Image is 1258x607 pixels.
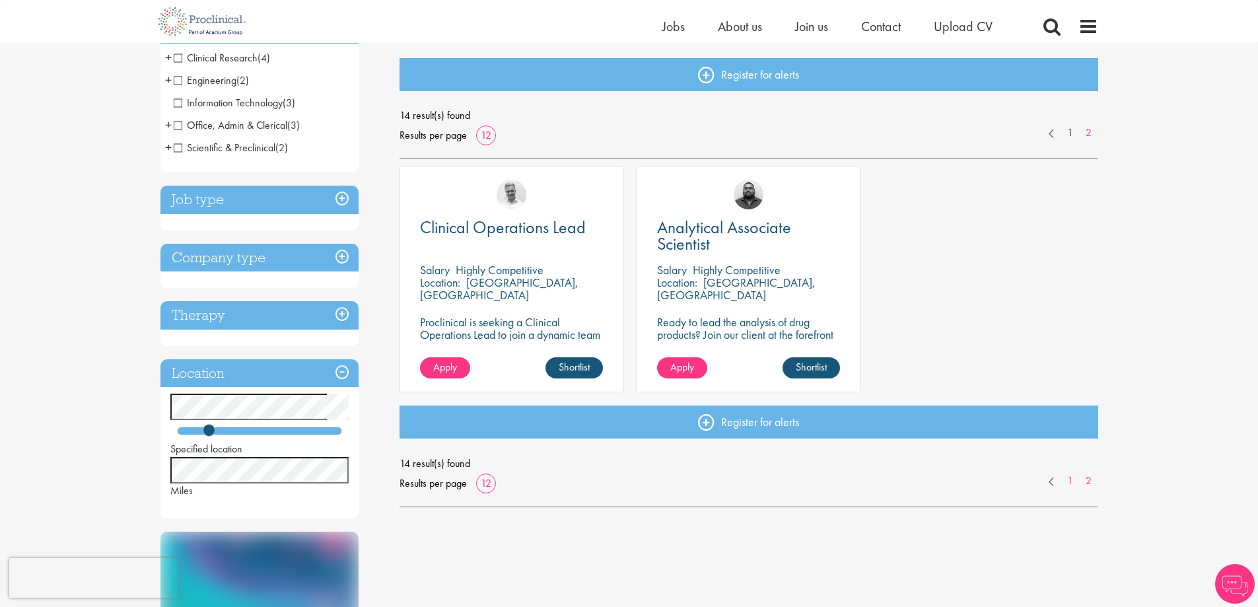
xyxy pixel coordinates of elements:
img: Ashley Bennett [734,180,763,209]
p: Proclinical is seeking a Clinical Operations Lead to join a dynamic team in [GEOGRAPHIC_DATA]. [420,316,603,353]
h3: Therapy [160,301,359,330]
span: (3) [283,96,295,110]
a: 1 [1061,125,1080,141]
span: (4) [258,51,270,65]
p: Ready to lead the analysis of drug products? Join our client at the forefront of pharmaceutical i... [657,316,840,366]
span: Apply [433,360,457,374]
span: (3) [287,118,300,132]
span: Clinical Research [174,51,258,65]
span: Clinical Operations Lead [420,216,586,238]
a: Register for alerts [400,406,1098,439]
span: Specified location [170,442,242,456]
h3: Job type [160,186,359,214]
span: (2) [275,141,288,155]
a: About us [718,18,762,35]
p: Highly Competitive [456,262,543,277]
a: Clinical Operations Lead [420,219,603,236]
a: 12 [476,476,496,490]
a: Join us [795,18,828,35]
a: Register for alerts [400,58,1098,91]
a: 2 [1079,125,1098,141]
a: Apply [420,357,470,378]
span: Scientific & Preclinical [174,141,275,155]
img: Joshua Bye [497,180,526,209]
span: Location: [420,275,460,290]
span: Engineering [174,73,249,87]
span: Salary [657,262,687,277]
span: Information Technology [174,96,295,110]
span: Results per page [400,125,467,145]
span: 14 result(s) found [400,106,1098,125]
a: 12 [476,128,496,142]
p: [GEOGRAPHIC_DATA], [GEOGRAPHIC_DATA] [420,275,578,303]
span: + [165,137,172,157]
span: Engineering [174,73,236,87]
span: Salary [420,262,450,277]
h3: Location [160,359,359,388]
span: Scientific & Preclinical [174,141,288,155]
span: 14 result(s) found [400,454,1098,474]
img: Chatbot [1215,564,1255,604]
p: [GEOGRAPHIC_DATA], [GEOGRAPHIC_DATA] [657,275,816,303]
span: + [165,70,172,90]
a: Jobs [662,18,685,35]
a: Analytical Associate Scientist [657,219,840,252]
span: Office, Admin & Clerical [174,118,287,132]
span: Location: [657,275,697,290]
a: Contact [861,18,901,35]
span: Apply [670,360,694,374]
span: + [165,48,172,67]
span: Clinical Research [174,51,270,65]
span: + [165,115,172,135]
h3: Company type [160,244,359,272]
a: Shortlist [783,357,840,378]
span: Miles [170,483,193,497]
span: (2) [236,73,249,87]
a: 2 [1079,474,1098,489]
a: Shortlist [545,357,603,378]
a: 1 [1061,474,1080,489]
span: Information Technology [174,96,283,110]
span: Analytical Associate Scientist [657,216,791,255]
a: Apply [657,357,707,378]
p: Highly Competitive [693,262,781,277]
span: Results per page [400,474,467,493]
span: Office, Admin & Clerical [174,118,300,132]
a: Upload CV [934,18,993,35]
iframe: reCAPTCHA [9,558,178,598]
